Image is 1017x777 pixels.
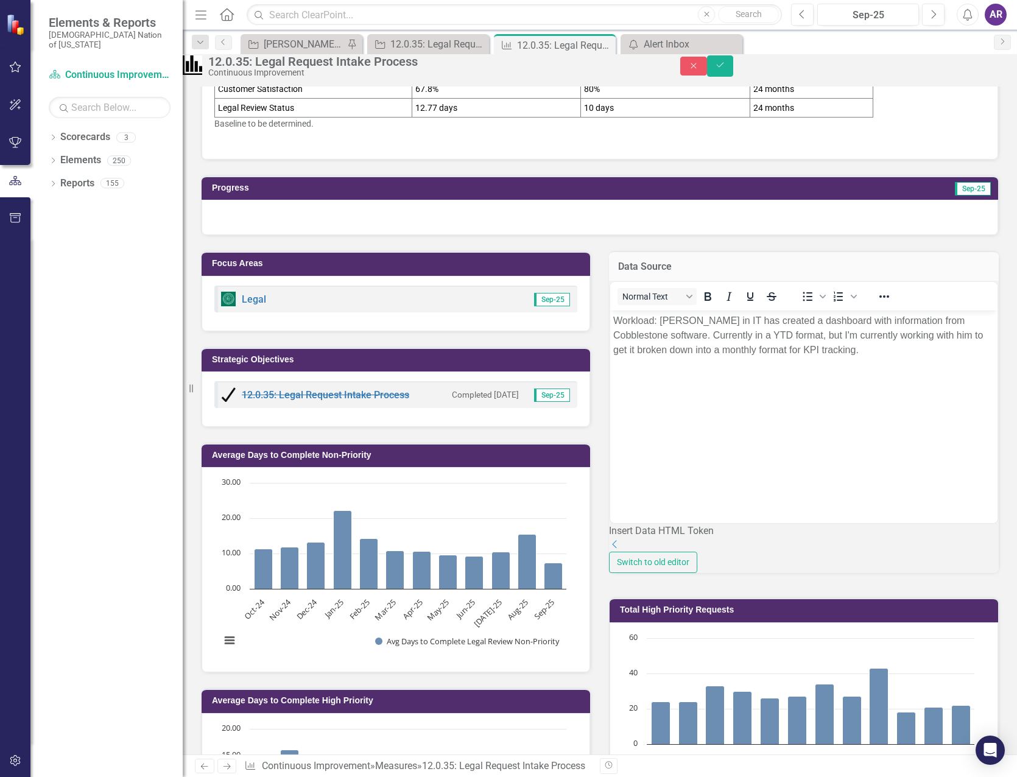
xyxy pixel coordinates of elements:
[247,4,782,26] input: Search ClearPoint...
[629,631,638,642] text: 60
[222,547,241,558] text: 10.00
[267,597,293,623] text: Nov-24
[49,30,171,50] small: [DEMOGRAPHIC_DATA] Nation of [US_STATE]
[244,37,344,52] a: [PERSON_NAME] SO's
[375,760,417,772] a: Measures
[281,547,299,589] path: Nov-24, 11.8. Avg Days to Complete Legal Review Non-Priority.
[761,288,782,305] button: Strikethrough
[322,597,346,621] text: Jan-25
[750,79,873,98] td: 24 months
[815,684,834,744] path: Apr-25, 34. # of High Priority Requests.
[609,524,999,538] div: Insert Data HTML Token
[208,55,656,68] div: 12.0.35: Legal Request Intake Process
[221,387,236,402] img: Completed
[183,55,202,75] img: Performance Management
[373,597,398,622] text: Mar-25
[208,68,656,77] div: Continuous Improvement
[215,79,412,98] td: Customer Satisfaction
[581,79,750,98] td: 80%
[49,15,171,30] span: Elements & Reports
[618,288,697,305] button: Block Normal Text
[924,707,943,744] path: Aug-25, 21. # of High Priority Requests.
[874,288,895,305] button: Reveal or hide additional toolbar items
[375,636,561,647] button: Show Avg Days to Complete Legal Review Non-Priority
[679,701,698,744] path: Nov-24, 24. # of High Priority Requests.
[465,557,484,589] path: Jun-25, 9.3. Avg Days to Complete Legal Review Non-Priority.
[212,183,601,192] h3: Progress
[60,153,101,167] a: Elements
[740,288,761,305] button: Underline
[624,37,739,52] a: Alert Inbox
[471,597,504,629] text: [DATE]-25
[955,182,991,195] span: Sep-25
[797,288,828,305] div: Bullet list
[870,668,889,744] path: Jun-25, 43. # of High Priority Requests.
[425,597,451,623] text: May-25
[334,511,352,589] path: Jan-25, 22.1. Avg Days to Complete Legal Review Non-Priority.
[697,288,718,305] button: Bold
[222,476,241,487] text: 30.00
[706,686,725,744] path: Dec-24, 33. # of High Priority Requests.
[370,37,486,52] a: 12.0.35: Legal Request Intake Process
[212,259,584,268] h3: Focus Areas
[294,597,320,622] text: Dec-24
[843,696,862,744] path: May-25, 27. # of High Priority Requests.
[518,535,537,589] path: Aug-25, 15.49. Avg Days to Complete Legal Review Non-Priority.
[761,698,779,744] path: Feb-25, 26. # of High Priority Requests.
[347,597,372,622] text: Feb-25
[985,4,1007,26] button: AR
[534,293,570,306] span: Sep-25
[629,702,638,713] text: 20
[453,597,477,621] text: Jun-25
[242,389,409,401] a: 12.0.35: Legal Request Intake Process
[581,98,750,117] td: 10 days
[212,451,584,460] h3: Average Days to Complete Non-Priority
[736,9,762,19] span: Search
[620,605,992,614] h3: Total High Priority Requests
[255,549,273,589] path: Oct-24, 11.3. Avg Days to Complete Legal Review Non-Priority.
[107,155,131,166] div: 250
[618,261,990,272] h3: Data Source
[214,118,985,132] p: Baseline to be determined.
[822,8,915,23] div: Sep-25
[828,288,859,305] div: Numbered list
[400,597,424,621] text: Apr-25
[390,37,486,52] div: 12.0.35: Legal Request Intake Process
[215,98,412,117] td: Legal Review Status
[452,389,519,401] small: Completed [DATE]
[610,311,998,523] iframe: Rich Text Area
[360,539,378,589] path: Feb-25, 14.2. Avg Days to Complete Legal Review Non-Priority.
[6,13,28,35] img: ClearPoint Strategy
[214,477,572,659] svg: Interactive chart
[413,552,431,589] path: Apr-25, 10.6. Avg Days to Complete Legal Review Non-Priority.
[788,696,807,744] path: Mar-25, 27. # of High Priority Requests.
[622,292,682,301] span: Normal Text
[733,691,752,744] path: Jan-25, 30. # of High Priority Requests.
[244,759,591,773] div: » »
[534,388,570,402] span: Sep-25
[412,98,581,117] td: 12.77 days
[226,582,241,593] text: 0.00
[629,667,638,678] text: 40
[544,563,563,589] path: Sep-25, 7.35. Avg Days to Complete Legal Review Non-Priority.
[49,97,171,118] input: Search Below...
[386,551,404,589] path: Mar-25, 10.7. Avg Days to Complete Legal Review Non-Priority.
[222,749,241,760] text: 15.00
[212,355,584,364] h3: Strategic Objectives
[422,760,585,772] div: 12.0.35: Legal Request Intake Process
[242,294,266,305] a: Legal
[116,132,136,142] div: 3
[439,555,457,589] path: May-25, 9.6. Avg Days to Complete Legal Review Non-Priority.
[222,722,241,733] text: 20.00
[505,597,530,622] text: Aug-25
[212,696,584,705] h3: Average Days to Complete High Priority
[952,705,971,744] path: Sep-25, 22. # of High Priority Requests.
[652,701,670,744] path: Oct-24, 24. # of High Priority Requests.
[264,37,344,52] div: [PERSON_NAME] SO's
[49,68,171,82] a: Continuous Improvement
[412,79,581,98] td: 67.8%
[817,4,919,26] button: Sep-25
[644,37,739,52] div: Alert Inbox
[897,712,916,744] path: Jul-25, 18. # of High Priority Requests.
